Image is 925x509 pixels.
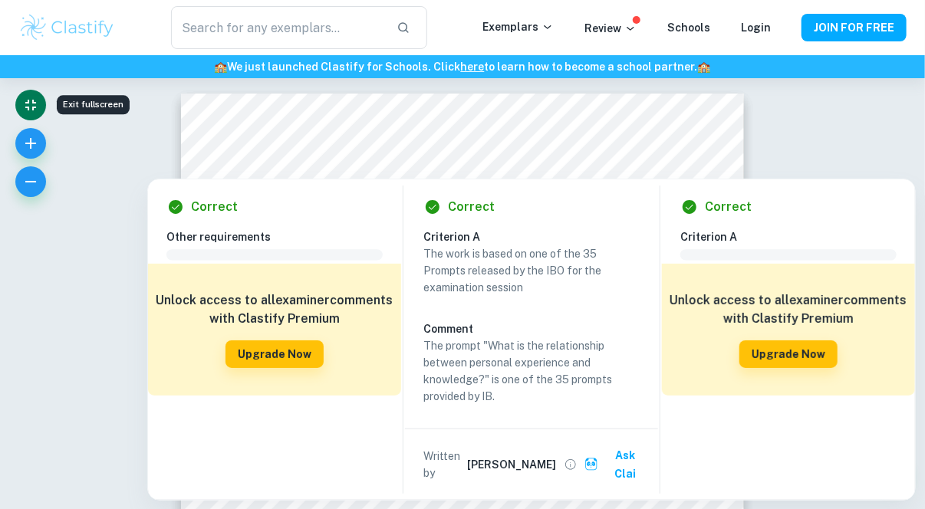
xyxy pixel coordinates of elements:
span: 🏫 [215,61,228,73]
a: Schools [667,21,710,34]
p: Review [584,20,637,37]
button: Upgrade Now [225,340,324,368]
button: JOIN FOR FREE [802,14,907,41]
span: 🏫 [698,61,711,73]
img: Clastify logo [18,12,116,43]
h6: Criterion A [680,228,909,245]
h6: We just launched Clastify for Schools. Click to learn how to become a school partner. [3,58,922,75]
h6: Other requirements [166,228,395,245]
button: Ask Clai [581,442,652,488]
h6: Unlock access to all examiner comments with Clastify Premium [156,291,393,328]
p: Exemplars [482,18,554,35]
h6: Criterion A [423,228,652,245]
h6: [PERSON_NAME] [468,456,557,473]
button: Exit fullscreen [15,90,46,120]
p: Written by [423,448,465,481]
h6: Unlock access to all examiner comments with Clastify Premium [670,291,907,328]
h6: Correct [705,198,752,216]
a: here [461,61,485,73]
h6: Comment [423,320,640,337]
input: Search for any exemplars... [171,6,385,49]
h6: Correct [448,198,495,216]
a: Login [741,21,771,34]
button: Upgrade Now [739,340,838,368]
p: The work is based on one of the 35 Prompts released by the IBO for the examination session [423,245,640,296]
div: Exit fullscreen [57,95,130,113]
p: The prompt "What is the relationship between personal experience and knowledge?" is one of the 35... [423,337,640,405]
h6: Correct [191,198,238,216]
